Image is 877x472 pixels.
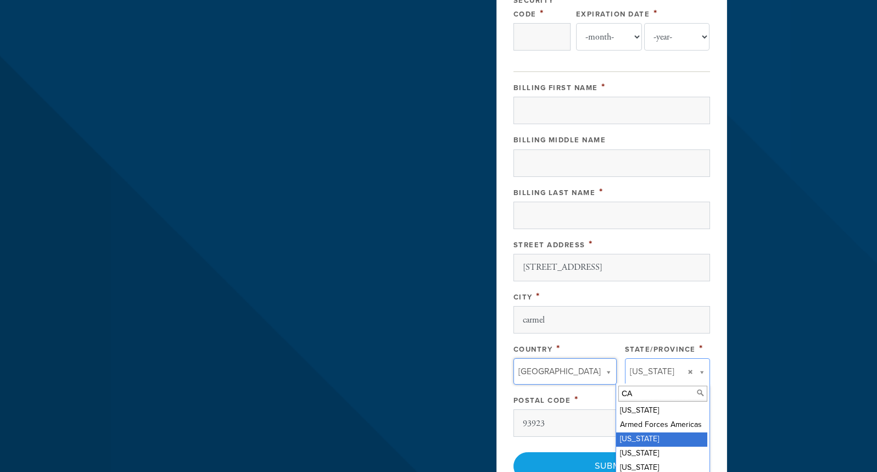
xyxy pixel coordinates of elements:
div: [US_STATE] [616,432,707,447]
div: Armed Forces Americas [616,418,707,432]
span: This field is required. [699,342,703,354]
select: Expiration Date month [576,23,642,51]
label: Billing First Name [513,84,598,92]
label: Billing Middle Name [513,136,606,145]
span: This field is required. [536,290,540,302]
select: Expiration Date year [644,23,710,51]
span: This field is required. [599,186,604,198]
span: [US_STATE] [630,364,674,379]
label: Billing Last Name [513,188,596,197]
a: [US_STATE] [625,358,710,385]
label: Postal Code [513,396,571,405]
label: Country [513,345,553,354]
div: [US_STATE] [616,404,707,418]
span: [GEOGRAPHIC_DATA] [518,364,601,379]
span: This field is required. [589,238,593,250]
span: This field is required. [556,342,561,354]
a: [GEOGRAPHIC_DATA] [513,358,617,385]
span: This field is required. [574,393,579,406]
span: This field is required. [653,7,658,19]
span: This field is required. [601,81,606,93]
label: Street Address [513,241,585,249]
label: Expiration Date [576,10,650,19]
label: City [513,293,533,302]
label: State/Province [625,345,696,354]
div: [US_STATE] [616,447,707,461]
span: This field is required. [540,7,544,19]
